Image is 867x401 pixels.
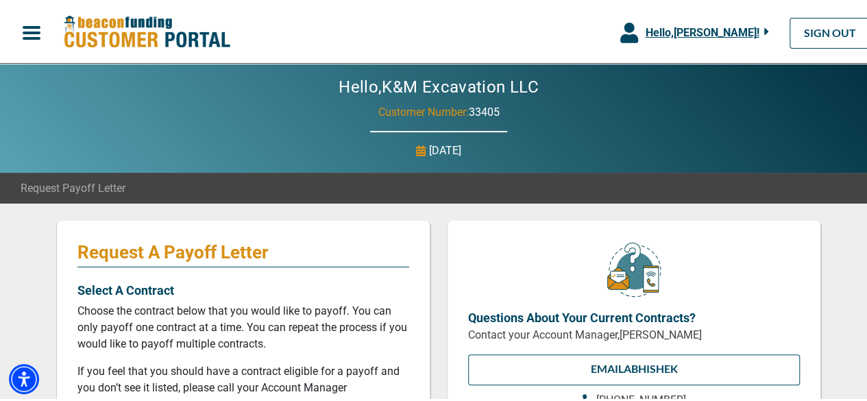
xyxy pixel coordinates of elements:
[77,301,409,350] p: Choose the contract below that you would like to payoff. You can only payoff one contract at a ti...
[9,362,39,392] div: Accessibility Menu
[468,306,800,325] p: Questions About Your Current Contracts?
[645,24,759,37] span: Hello, [PERSON_NAME] !
[297,75,580,95] h2: Hello, K&M Excavation LLC
[21,178,125,195] span: Request Payoff Letter
[469,104,500,117] span: 33405
[77,279,409,297] p: Select A Contract
[378,104,469,117] span: Customer Number:
[468,352,800,383] a: EMAILAbhishek
[77,239,409,261] p: Request A Payoff Letter
[603,239,665,296] img: customer-service.png
[429,141,461,157] p: [DATE]
[63,13,230,48] img: Beacon Funding Customer Portal Logo
[468,325,800,341] p: Contact your Account Manager, [PERSON_NAME]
